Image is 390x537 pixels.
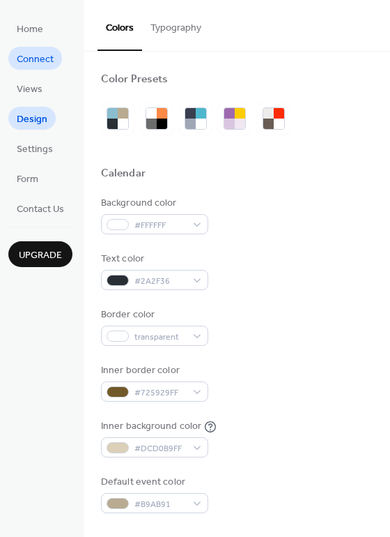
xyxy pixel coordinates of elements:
a: Home [8,17,52,40]
div: Text color [101,252,205,266]
span: Design [17,112,47,127]
div: Inner border color [101,363,205,378]
span: #B9AB91 [134,497,186,512]
span: Home [17,22,43,37]
div: Calendar [101,167,146,181]
span: #FFFFFF [134,218,186,233]
a: Design [8,107,56,130]
span: Contact Us [17,202,64,217]
span: #2A2F36 [134,274,186,289]
a: Views [8,77,51,100]
span: Views [17,82,42,97]
div: Color Presets [101,73,168,87]
span: transparent [134,330,186,345]
div: Default event color [101,475,205,490]
span: Settings [17,142,53,157]
a: Contact Us [8,197,72,220]
button: Upgrade [8,241,72,267]
span: #725929FF [134,386,186,400]
span: Form [17,172,38,187]
div: Background color [101,196,205,211]
span: #DCD0B9FF [134,441,186,456]
a: Form [8,167,47,190]
div: Inner background color [101,419,201,434]
span: Upgrade [19,248,62,263]
span: Connect [17,52,54,67]
a: Connect [8,47,62,70]
a: Settings [8,137,61,160]
div: Border color [101,308,205,322]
